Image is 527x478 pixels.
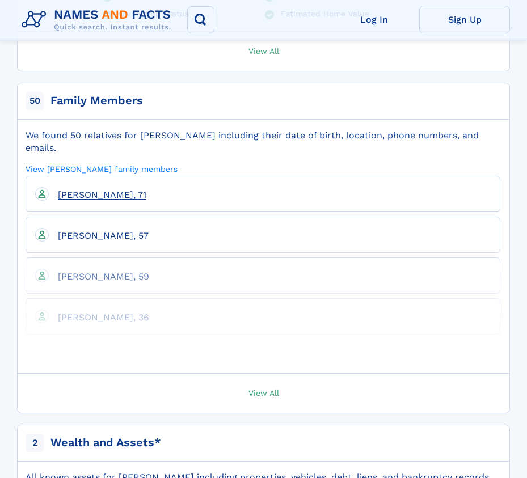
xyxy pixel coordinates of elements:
a: [PERSON_NAME], 57 [49,230,149,240]
div: Wealth and Assets* [50,435,161,451]
div: Family Members [50,93,143,109]
a: View All [12,32,515,71]
span: View All [248,387,279,397]
span: [PERSON_NAME], 71 [58,189,146,200]
a: Log In [328,6,419,33]
a: [PERSON_NAME], 59 [49,270,149,281]
button: Search Button [187,6,214,33]
span: View All [248,45,279,56]
img: Logo Names and Facts [17,5,180,35]
div: We found 50 relatives for [PERSON_NAME] including their date of birth, location, phone numbers, a... [26,129,500,154]
span: [PERSON_NAME], 57 [58,230,149,241]
img: search-icon [192,11,210,29]
span: [PERSON_NAME], 59 [58,271,149,282]
a: [PERSON_NAME], 71 [49,189,146,200]
span: 50 [26,92,44,110]
a: Sign Up [419,6,510,33]
span: 2 [26,434,44,452]
a: [PERSON_NAME], 36 [49,311,149,322]
a: View All [12,374,515,413]
span: [PERSON_NAME], 36 [58,312,149,323]
a: View [PERSON_NAME] family members [26,163,178,174]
